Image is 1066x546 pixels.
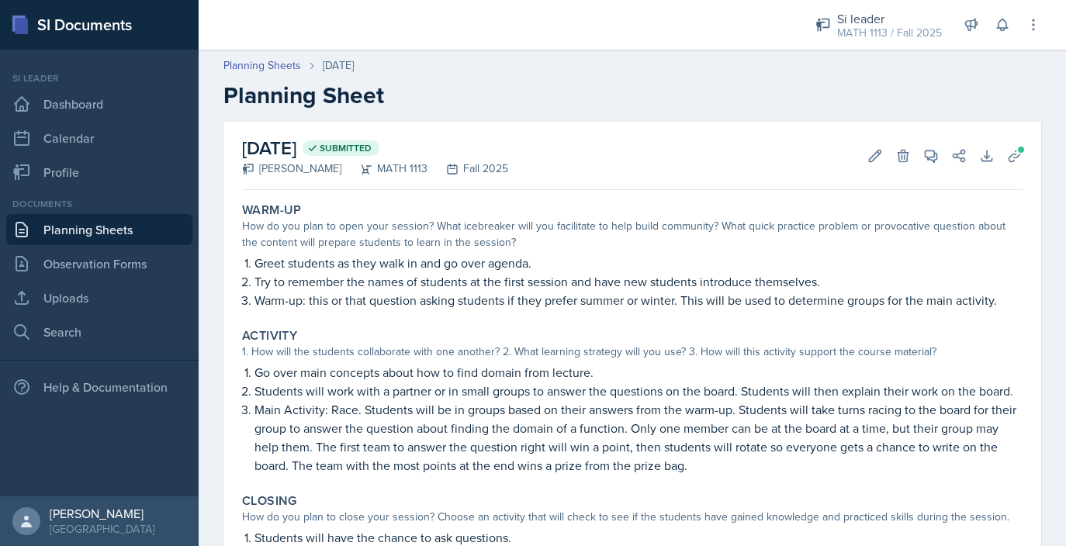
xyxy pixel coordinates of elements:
div: [PERSON_NAME] [242,161,341,177]
a: Search [6,316,192,347]
div: [PERSON_NAME] [50,506,154,521]
p: Greet students as they walk in and go over agenda. [254,254,1023,272]
div: 1. How will the students collaborate with one another? 2. What learning strategy will you use? 3.... [242,344,1023,360]
div: Si leader [837,9,942,28]
div: Si leader [6,71,192,85]
a: Dashboard [6,88,192,119]
a: Planning Sheets [223,57,301,74]
div: [GEOGRAPHIC_DATA] [50,521,154,537]
div: Fall 2025 [427,161,508,177]
p: Try to remember the names of students at the first session and have new students introduce themse... [254,272,1023,291]
p: Warm-up: this or that question asking students if they prefer summer or winter. This will be used... [254,291,1023,309]
a: Planning Sheets [6,214,192,245]
a: Uploads [6,282,192,313]
div: MATH 1113 [341,161,427,177]
h2: Planning Sheet [223,81,1041,109]
div: How do you plan to close your session? Choose an activity that will check to see if the students ... [242,509,1023,525]
p: Main Activity: Race. Students will be in groups based on their answers from the warm-up. Students... [254,400,1023,475]
label: Closing [242,493,297,509]
a: Calendar [6,123,192,154]
label: Warm-Up [242,202,302,218]
div: [DATE] [323,57,354,74]
label: Activity [242,328,297,344]
a: Observation Forms [6,248,192,279]
a: Profile [6,157,192,188]
div: How do you plan to open your session? What icebreaker will you facilitate to help build community... [242,218,1023,251]
span: Submitted [320,142,372,154]
div: Documents [6,197,192,211]
p: Students will work with a partner or in small groups to answer the questions on the board. Studen... [254,382,1023,400]
div: MATH 1113 / Fall 2025 [837,25,942,41]
h2: [DATE] [242,134,508,162]
p: Go over main concepts about how to find domain from lecture. [254,363,1023,382]
div: Help & Documentation [6,371,192,403]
